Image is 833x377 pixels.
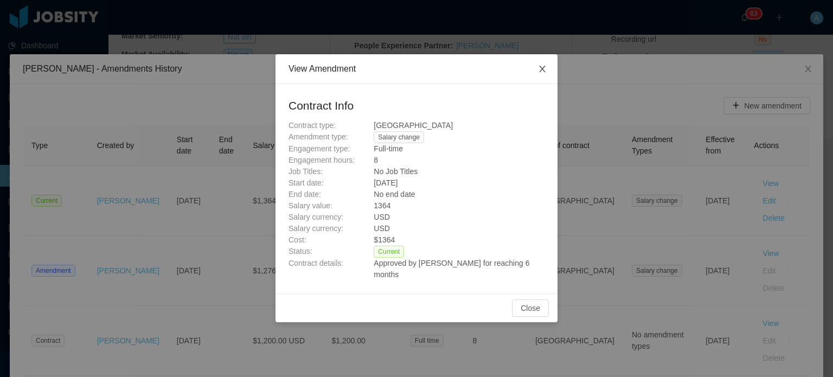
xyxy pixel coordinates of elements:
[289,178,324,187] span: Start date:
[289,201,332,210] span: Salary value:
[538,65,547,73] i: icon: close
[374,224,390,233] span: USD
[374,156,378,164] span: 8
[289,213,343,221] span: Salary currency:
[289,190,321,199] span: End date:
[374,121,453,130] span: [GEOGRAPHIC_DATA]
[289,144,350,153] span: Engagement type:
[289,259,343,267] span: Contract details:
[374,246,404,258] span: Current
[374,178,398,187] span: [DATE]
[527,54,558,85] button: Close
[374,190,415,199] span: No end date
[289,224,343,233] span: Salary currency:
[374,259,529,279] span: Approved by [PERSON_NAME] for reaching 6 months
[512,299,549,317] button: Close
[289,156,355,164] span: Engagement hours:
[289,97,544,114] h2: Contract Info
[289,235,306,244] span: Cost:
[289,167,323,176] span: Job Titles:
[374,131,424,143] span: Salary change
[374,235,395,244] span: $ 1364
[289,63,544,75] div: View Amendment
[374,213,390,221] span: USD
[374,201,390,210] span: 1364
[289,247,312,255] span: Status:
[289,121,336,130] span: Contract type:
[289,132,348,141] span: Amendment type:
[374,167,418,176] span: No Job Titles
[374,144,403,153] span: Full-time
